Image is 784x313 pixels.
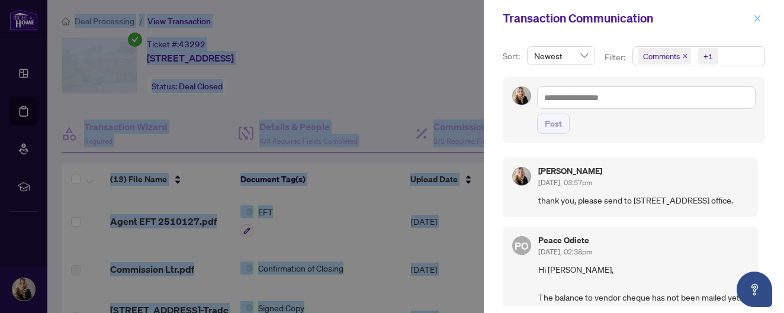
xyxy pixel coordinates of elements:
[503,50,522,63] p: Sort:
[515,237,528,253] span: PO
[538,236,592,244] h5: Peace Odiete
[638,48,691,64] span: Comments
[534,47,588,64] span: Newest
[643,50,680,62] span: Comments
[737,272,772,307] button: Open asap
[538,167,602,175] h5: [PERSON_NAME]
[513,87,531,105] img: Profile Icon
[513,167,531,185] img: Profile Icon
[503,9,750,27] div: Transaction Communication
[753,14,761,22] span: close
[538,193,748,207] span: thank you, please send to [STREET_ADDRESS] office.
[537,114,570,134] button: Post
[605,51,627,64] p: Filter:
[538,247,592,256] span: [DATE], 02:38pm
[703,50,713,62] div: +1
[682,53,688,59] span: close
[538,178,592,187] span: [DATE], 03:57pm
